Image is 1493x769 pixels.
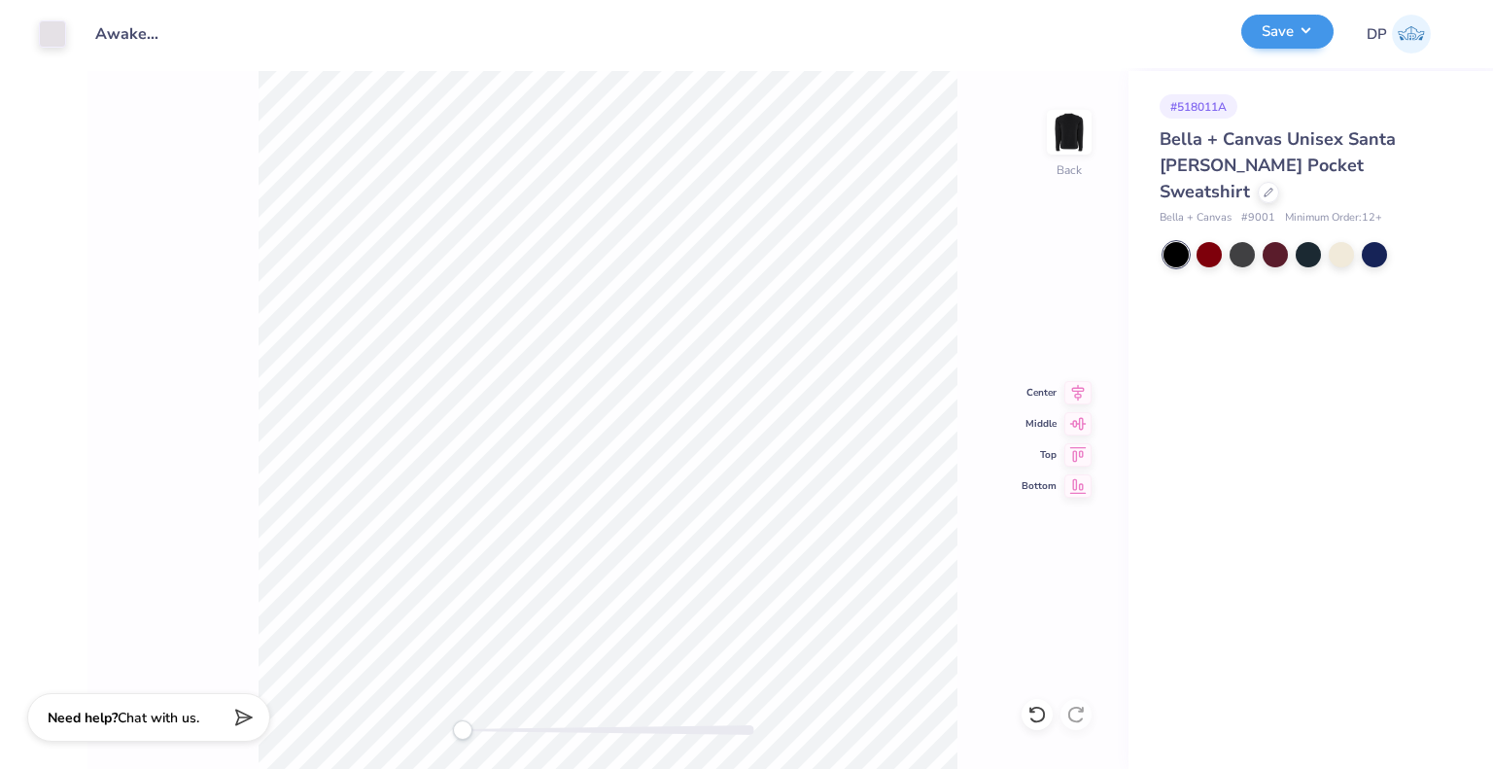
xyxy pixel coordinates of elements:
[48,709,118,727] strong: Need help?
[118,709,199,727] span: Chat with us.
[1160,94,1237,119] div: # 518011A
[1057,161,1082,179] div: Back
[1022,447,1057,463] span: Top
[1241,15,1334,49] button: Save
[1367,23,1387,46] span: DP
[1022,416,1057,432] span: Middle
[1241,210,1275,227] span: # 9001
[1160,127,1396,203] span: Bella + Canvas Unisex Santa [PERSON_NAME] Pocket Sweatshirt
[1285,210,1382,227] span: Minimum Order: 12 +
[1022,385,1057,401] span: Center
[81,15,176,53] input: Untitled Design
[1022,478,1057,494] span: Bottom
[1160,210,1232,227] span: Bella + Canvas
[1392,15,1431,53] img: Deepanshu Pandey
[1358,15,1440,53] a: DP
[453,720,472,740] div: Accessibility label
[1050,113,1089,152] img: Back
